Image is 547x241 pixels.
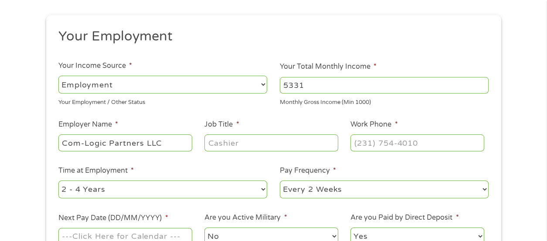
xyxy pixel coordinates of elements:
[58,214,168,223] label: Next Pay Date (DD/MM/YYYY)
[280,166,336,175] label: Pay Frequency
[280,62,377,71] label: Your Total Monthly Income
[280,95,489,107] div: Monthly Gross Income (Min 1000)
[58,134,192,151] input: Walmart
[350,213,459,222] label: Are you Paid by Direct Deposit
[204,134,338,151] input: Cashier
[58,95,267,107] div: Your Employment / Other Status
[58,166,134,175] label: Time at Employment
[350,120,398,129] label: Work Phone
[58,120,118,129] label: Employer Name
[204,213,287,222] label: Are you Active Military
[58,28,482,45] h2: Your Employment
[58,61,132,70] label: Your Income Source
[280,77,489,94] input: 1800
[204,120,239,129] label: Job Title
[350,134,484,151] input: (231) 754-4010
